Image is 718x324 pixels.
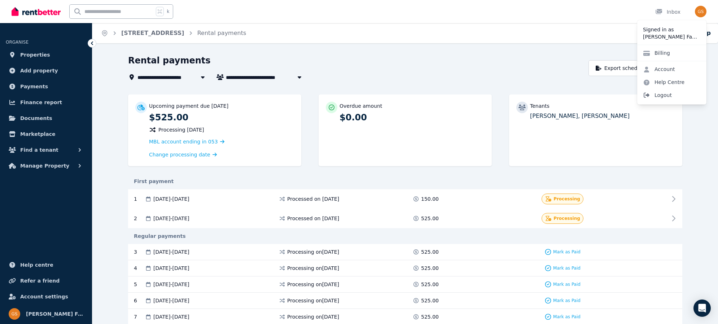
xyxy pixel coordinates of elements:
span: [DATE] - [DATE] [153,297,189,304]
p: Upcoming payment due [DATE] [149,102,228,110]
div: 1 [134,195,145,203]
a: Billing [637,46,676,59]
p: Signed in as [643,26,701,33]
p: $0.00 [340,112,485,123]
span: Processing on [DATE] [287,265,339,272]
a: Documents [6,111,86,125]
p: Overdue amount [340,102,382,110]
div: Regular payments [128,232,682,240]
span: 525.00 [421,281,439,288]
span: Find a tenant [20,146,58,154]
span: [DATE] - [DATE] [153,248,189,256]
div: Inbox [655,8,680,15]
button: Manage Property [6,159,86,173]
nav: Breadcrumb [92,23,255,43]
p: [PERSON_NAME], [PERSON_NAME] [530,112,675,120]
span: [PERSON_NAME] Family Super Pty Ltd ATF [PERSON_NAME] Family Super [26,310,83,318]
a: Account [637,63,681,76]
span: 525.00 [421,215,439,222]
span: Processing on [DATE] [287,313,339,320]
a: Rental payments [197,30,246,36]
div: 4 [134,265,145,272]
span: ORGANISE [6,40,29,45]
div: 6 [134,297,145,304]
span: Mark as Paid [553,298,581,303]
p: [PERSON_NAME] Family Super Pty Ltd ATF [PERSON_NAME] Family Super [643,33,701,40]
span: Refer a friend [20,276,60,285]
span: Processing on [DATE] [287,297,339,304]
p: $525.00 [149,112,294,123]
a: Add property [6,63,86,78]
a: Account settings [6,289,86,304]
a: [STREET_ADDRESS] [121,30,184,36]
span: [DATE] - [DATE] [153,215,189,222]
span: Finance report [20,98,62,107]
span: Documents [20,114,52,123]
div: 7 [134,313,145,320]
span: [DATE] - [DATE] [153,313,189,320]
div: 2 [134,215,145,222]
span: Help centre [20,261,53,269]
span: 525.00 [421,265,439,272]
h1: Rental payments [128,55,211,66]
div: Open Intercom Messenger [693,299,711,317]
span: Add property [20,66,58,75]
span: 525.00 [421,297,439,304]
a: Payments [6,79,86,94]
a: Change processing date [149,151,217,158]
div: First payment [128,178,682,185]
button: Export schedule [588,60,660,76]
span: Mark as Paid [553,249,581,255]
span: Payments [20,82,48,91]
div: 5 [134,281,145,288]
span: [DATE] - [DATE] [153,195,189,203]
span: Account settings [20,292,68,301]
a: Help Centre [637,76,690,89]
a: Help centre [6,258,86,272]
a: Properties [6,48,86,62]
span: k [167,9,169,14]
span: Processing on [DATE] [287,281,339,288]
button: Find a tenant [6,143,86,157]
span: MBL account ending in 053 [149,139,218,145]
span: Mark as Paid [553,265,581,271]
span: Processing [DATE] [158,126,204,133]
span: Mark as Paid [553,314,581,320]
a: Finance report [6,95,86,110]
span: Processing [553,216,580,221]
span: Properties [20,50,50,59]
span: 525.00 [421,248,439,256]
span: [DATE] - [DATE] [153,281,189,288]
span: Manage Property [20,161,69,170]
div: 3 [134,248,145,256]
span: Mark as Paid [553,281,581,287]
span: Processing on [DATE] [287,248,339,256]
span: 150.00 [421,195,439,203]
span: Processed on [DATE] [287,215,339,222]
span: Marketplace [20,130,55,138]
img: RentBetter [12,6,61,17]
a: Refer a friend [6,274,86,288]
span: 525.00 [421,313,439,320]
p: Tenants [530,102,550,110]
span: Change processing date [149,151,210,158]
img: Stanyer Family Super Pty Ltd ATF Stanyer Family Super [695,6,706,17]
a: Marketplace [6,127,86,141]
span: Processed on [DATE] [287,195,339,203]
span: Processing [553,196,580,202]
span: [DATE] - [DATE] [153,265,189,272]
img: Stanyer Family Super Pty Ltd ATF Stanyer Family Super [9,308,20,320]
span: Logout [637,89,706,102]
